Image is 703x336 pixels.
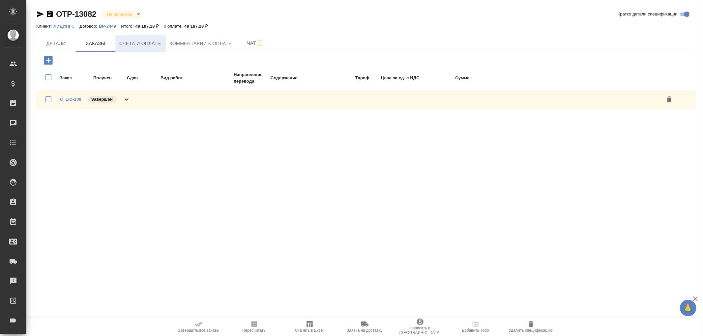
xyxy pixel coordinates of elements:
a: ВР-2449 [99,23,121,29]
td: Получен [93,71,126,85]
p: Завершен [91,96,113,103]
td: Заказ [59,71,92,85]
span: Кратко детали спецификации [618,11,678,17]
button: Добавить заказ [39,54,57,67]
p: Клиент: [36,24,53,29]
span: Комментарии к оплате [170,39,232,48]
a: C_LID-200 [60,97,81,102]
td: Содержание [270,71,323,85]
td: Сумма [421,71,470,85]
button: 🙏 [680,300,696,316]
span: Заказы [80,39,111,48]
p: ЛИДИНГС [53,24,79,29]
a: ЛИДИНГС [53,23,79,29]
td: Сдан [127,71,160,85]
button: Скопировать ссылку [46,10,54,18]
td: Вид работ [160,71,233,85]
span: Чат [240,39,271,47]
td: Тариф [324,71,370,85]
p: К оплате: [164,24,185,29]
p: Договор: [79,24,99,29]
button: Скопировать ссылку для ЯМессенджера [36,10,44,18]
span: 🙏 [683,301,694,315]
td: Направление перевода [233,71,270,85]
span: Счета и оплаты [119,39,162,48]
p: Итого: [121,24,135,29]
p: ВР-2449 [99,24,121,29]
div: C_LID-200Завершен [36,90,696,109]
span: Детали [40,39,72,48]
p: 49 187,28 ₽ [184,24,213,29]
svg: Подписаться [256,39,264,47]
p: 49 187,28 ₽ [135,24,164,29]
a: OTP-13082 [56,10,96,18]
div: Не оплачена [102,10,142,19]
td: Цена за ед. с НДС [370,71,420,85]
button: Не оплачена [105,12,134,17]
